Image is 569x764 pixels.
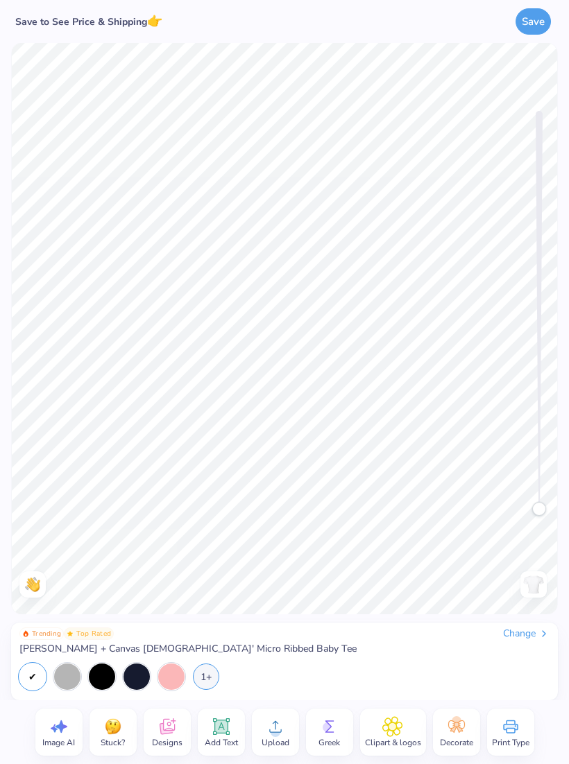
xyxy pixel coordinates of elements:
span: Print Type [492,737,529,748]
span: Decorate [440,737,473,748]
button: Save [516,8,551,35]
div: 1+ [193,663,219,690]
span: Top Rated [76,630,111,637]
img: Back [523,573,545,596]
button: Badge Button [19,627,64,640]
img: Trending sort [22,630,29,637]
div: Accessibility label [532,502,546,516]
img: Top Rated sort [67,630,74,637]
span: Image AI [42,737,75,748]
span: Greek [319,737,340,748]
span: Clipart & logos [365,737,421,748]
span: Stuck? [101,737,125,748]
div: Change [503,627,550,640]
div: Save to See Price & Shipping [11,12,167,31]
span: [PERSON_NAME] + Canvas [DEMOGRAPHIC_DATA]' Micro Ribbed Baby Tee [19,643,357,655]
span: Add Text [205,737,238,748]
span: Upload [262,737,289,748]
span: Trending [32,630,61,637]
span: 👉 [147,12,162,29]
span: Designs [152,737,182,748]
img: Stuck? [103,716,124,737]
button: Badge Button [64,627,114,640]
